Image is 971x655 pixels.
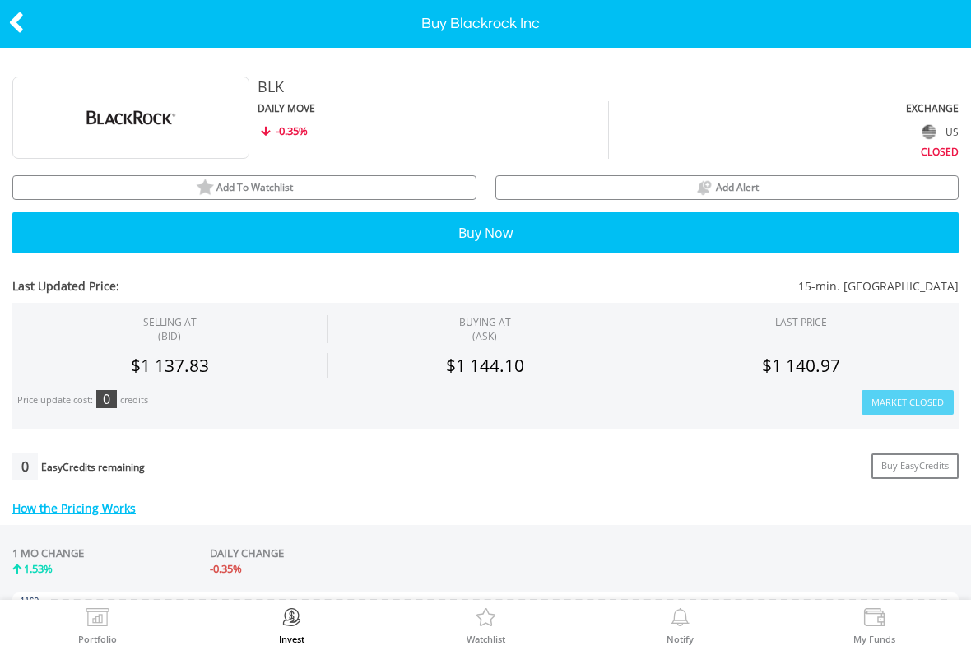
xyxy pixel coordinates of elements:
[24,561,53,576] span: 1.53%
[78,634,117,643] label: Portfolio
[922,124,936,139] img: flag
[12,453,38,480] div: 0
[41,462,145,476] div: EasyCredits remaining
[667,608,693,631] img: View Notifications
[495,175,959,200] button: price alerts bell Add Alert
[143,315,197,343] div: SELLING AT
[69,77,193,159] img: EQU.US.BLK.png
[96,390,117,408] div: 0
[12,175,476,200] button: watchlist Add To Watchlist
[609,101,959,115] div: EXCHANGE
[467,608,505,643] a: Watchlist
[459,315,511,343] span: BUYING AT
[12,278,407,295] span: Last Updated Price:
[276,123,308,138] span: -0.35%
[667,608,694,643] a: Notify
[279,608,304,631] img: Invest Now
[862,608,887,631] img: View Funds
[473,608,499,631] img: Watchlist
[945,125,959,139] span: US
[12,500,136,516] a: How the Pricing Works
[667,634,694,643] label: Notify
[12,546,84,561] div: 1 MO CHANGE
[120,394,148,406] div: credits
[78,608,117,643] a: Portfolio
[775,315,827,329] div: LAST PRICE
[862,390,954,416] button: Market Closed
[210,561,242,576] span: -0.35%
[143,329,197,343] span: (BID)
[762,354,840,377] span: $1 140.97
[258,77,783,98] div: BLK
[446,354,524,377] span: $1 144.10
[695,179,713,197] img: price alerts bell
[279,608,304,643] a: Invest
[21,597,39,606] text: 1160
[716,180,759,194] span: Add Alert
[131,354,209,377] span: $1 137.83
[216,180,293,194] span: Add To Watchlist
[459,329,511,343] span: (ASK)
[853,634,895,643] label: My Funds
[17,394,93,406] div: Price update cost:
[609,142,959,159] div: CLOSED
[196,179,214,197] img: watchlist
[210,546,447,561] div: DAILY CHANGE
[407,278,959,295] span: 15-min. [GEOGRAPHIC_DATA]
[85,608,110,631] img: View Portfolio
[279,634,304,643] label: Invest
[871,453,959,479] a: Buy EasyCredits
[467,634,505,643] label: Watchlist
[258,101,608,115] div: DAILY MOVE
[853,608,895,643] a: My Funds
[12,212,959,253] button: Buy Now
